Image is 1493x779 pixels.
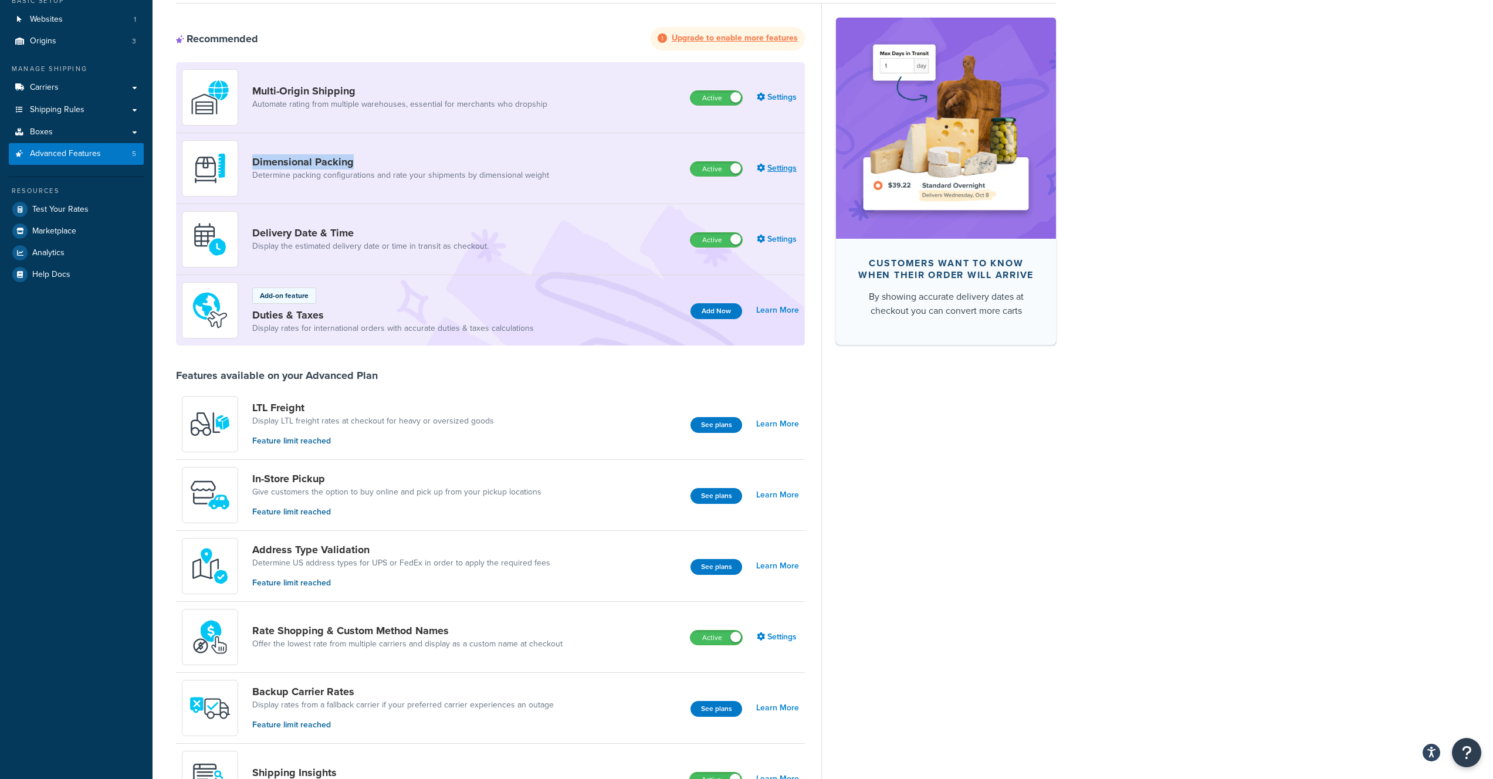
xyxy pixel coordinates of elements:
a: Advanced Features5 [9,143,144,165]
a: Analytics [9,242,144,263]
button: See plans [690,417,742,433]
label: Active [690,631,742,645]
img: y79ZsPf0fXUFUhFXDzUgf+ktZg5F2+ohG75+v3d2s1D9TjoU8PiyCIluIjV41seZevKCRuEjTPPOKHJsQcmKCXGdfprl3L4q7... [189,404,231,445]
a: Determine packing configurations and rate your shipments by dimensional weight [252,170,549,181]
span: Carriers [30,83,59,93]
p: Feature limit reached [252,435,494,448]
span: Test Your Rates [32,205,89,215]
img: wfgcfpwTIucLEAAAAASUVORK5CYII= [189,475,231,516]
span: Advanced Features [30,149,101,159]
a: Rate Shopping & Custom Method Names [252,624,563,637]
li: Advanced Features [9,143,144,165]
span: Boxes [30,127,53,137]
a: In-Store Pickup [252,472,541,485]
p: Add-on feature [260,290,309,301]
span: 1 [134,15,136,25]
span: Help Docs [32,270,70,280]
a: LTL Freight [252,401,494,414]
a: Marketplace [9,221,144,242]
a: Learn More [756,700,799,716]
a: Offer the lowest rate from multiple carriers and display as a custom name at checkout [252,638,563,650]
a: Address Type Validation [252,543,550,556]
label: Active [690,233,742,247]
div: By showing accurate delivery dates at checkout you can convert more carts [855,290,1037,318]
p: Feature limit reached [252,506,541,519]
button: Open Resource Center [1452,738,1481,767]
span: Origins [30,36,56,46]
img: WatD5o0RtDAAAAAElFTkSuQmCC [189,77,231,118]
a: Carriers [9,77,144,99]
a: Learn More [756,487,799,503]
button: Add Now [690,303,742,319]
div: Features available on your Advanced Plan [176,369,378,382]
a: Determine US address types for UPS or FedEx in order to apply the required fees [252,557,550,569]
a: Websites1 [9,9,144,31]
span: Marketplace [32,226,76,236]
a: Learn More [756,558,799,574]
a: Backup Carrier Rates [252,685,554,698]
button: See plans [690,701,742,717]
img: icon-duo-feat-rate-shopping-ecdd8bed.png [189,617,231,658]
img: feature-image-ddt-36eae7f7280da8017bfb280eaccd9c446f90b1fe08728e4019434db127062ab4.png [854,35,1038,221]
a: Display the estimated delivery date or time in transit as checkout. [252,241,489,252]
div: Resources [9,186,144,196]
a: Shipping Insights [252,766,534,779]
a: Test Your Rates [9,199,144,220]
img: icon-duo-feat-backup-carrier-4420b188.png [189,687,231,729]
div: Recommended [176,32,258,45]
a: Origins3 [9,31,144,52]
li: Websites [9,9,144,31]
a: Boxes [9,121,144,143]
button: See plans [690,488,742,504]
label: Active [690,162,742,176]
a: Settings [757,629,799,645]
a: Settings [757,231,799,248]
div: Customers want to know when their order will arrive [855,258,1037,281]
label: Active [690,91,742,105]
img: DTVBYsAAAAAASUVORK5CYII= [189,148,231,189]
li: Origins [9,31,144,52]
a: Learn More [756,416,799,432]
a: Shipping Rules [9,99,144,121]
img: icon-duo-feat-landed-cost-7136b061.png [189,290,231,331]
a: Automate rating from multiple warehouses, essential for merchants who dropship [252,99,547,110]
p: Feature limit reached [252,577,550,590]
a: Duties & Taxes [252,309,534,321]
span: 3 [132,36,136,46]
a: Give customers the option to buy online and pick up from your pickup locations [252,486,541,498]
img: kIG8fy0lQAAAABJRU5ErkJggg== [189,546,231,587]
div: Manage Shipping [9,64,144,74]
p: Feature limit reached [252,719,554,731]
strong: Upgrade to enable more features [672,32,798,44]
a: Multi-Origin Shipping [252,84,547,97]
img: gfkeb5ejjkALwAAAABJRU5ErkJggg== [189,219,231,260]
a: Dimensional Packing [252,155,549,168]
span: Analytics [32,248,65,258]
span: Websites [30,15,63,25]
button: See plans [690,559,742,575]
span: 5 [132,149,136,159]
a: Help Docs [9,264,144,285]
a: Display rates from a fallback carrier if your preferred carrier experiences an outage [252,699,554,711]
a: Delivery Date & Time [252,226,489,239]
span: Shipping Rules [30,105,84,115]
a: Settings [757,160,799,177]
a: Display LTL freight rates at checkout for heavy or oversized goods [252,415,494,427]
a: Display rates for international orders with accurate duties & taxes calculations [252,323,534,334]
a: Learn More [756,302,799,319]
a: Settings [757,89,799,106]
